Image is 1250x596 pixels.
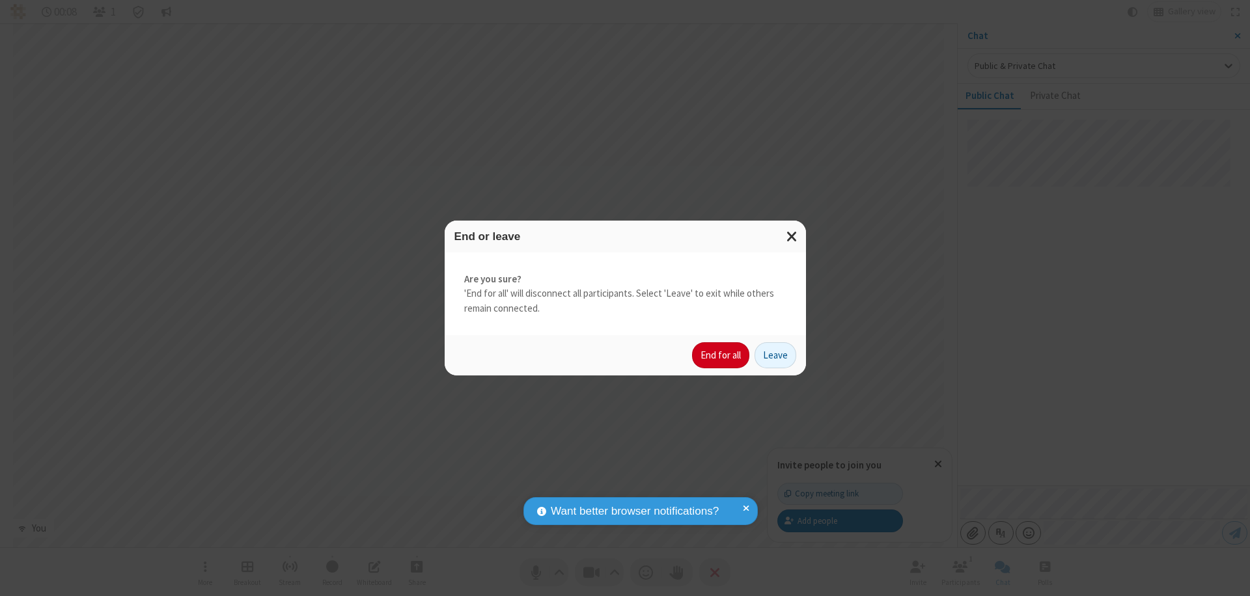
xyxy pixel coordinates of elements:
button: End for all [692,342,749,368]
div: 'End for all' will disconnect all participants. Select 'Leave' to exit while others remain connec... [445,252,806,336]
strong: Are you sure? [464,272,786,287]
button: Close modal [779,221,806,252]
button: Leave [755,342,796,368]
span: Want better browser notifications? [551,503,719,520]
h3: End or leave [454,230,796,243]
